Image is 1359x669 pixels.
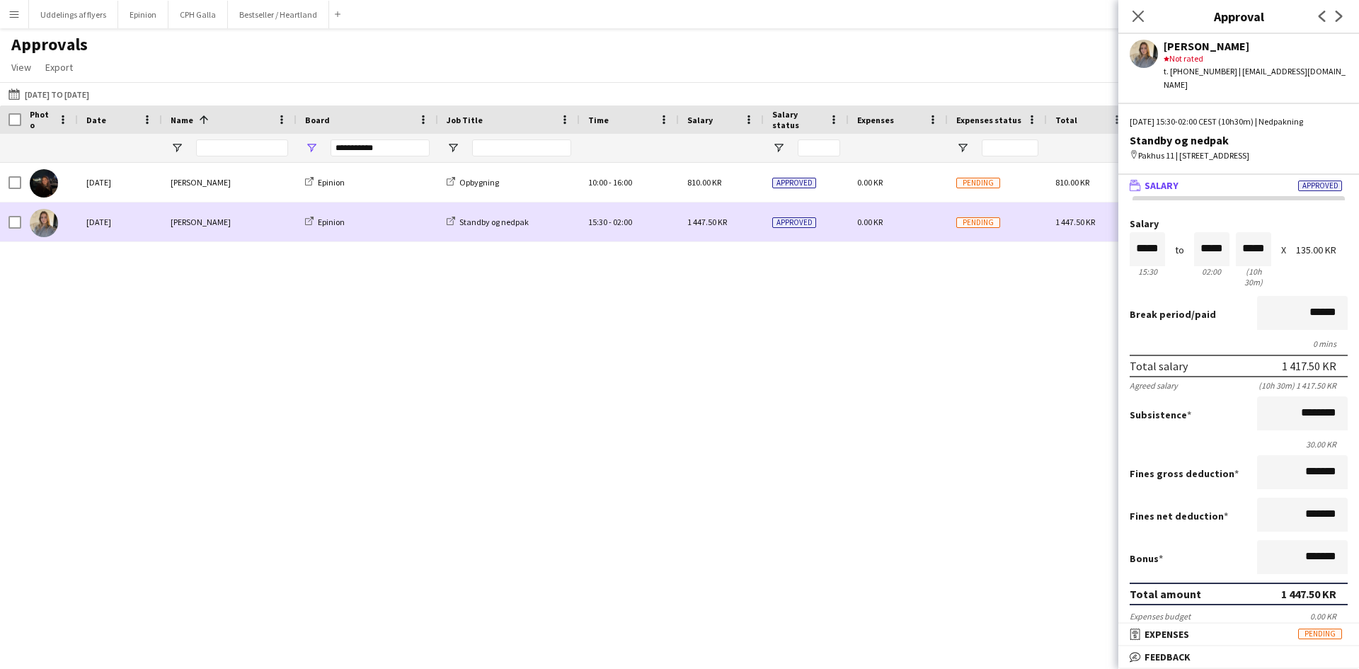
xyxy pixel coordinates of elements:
div: Not rated [1164,52,1348,65]
button: Open Filter Menu [447,142,459,154]
div: Agreed salary [1130,380,1178,391]
span: Salary [687,115,713,125]
button: Open Filter Menu [772,142,785,154]
div: 10h 30m [1236,266,1271,287]
a: Epinion [305,177,345,188]
span: 0.00 KR [857,177,883,188]
span: 1 447.50 KR [1055,217,1095,227]
label: Salary [1130,219,1348,229]
h3: Approval [1118,7,1359,25]
span: Pending [956,217,1000,228]
span: Job Title [447,115,483,125]
mat-expansion-panel-header: Feedback [1118,646,1359,668]
div: (10h 30m) 1 417.50 KR [1258,380,1348,391]
span: Opbygning [459,177,499,188]
span: Date [86,115,106,125]
button: Open Filter Menu [956,142,969,154]
span: Time [588,115,609,125]
div: 135.00 KR [1296,245,1348,256]
div: Standby og nedpak [1130,134,1348,147]
span: 16:00 [613,177,632,188]
span: Standby og nedpak [459,217,529,227]
div: Total amount [1130,587,1201,601]
span: Feedback [1145,651,1191,663]
span: 02:00 [613,217,632,227]
span: Expenses [1145,628,1189,641]
input: Job Title Filter Input [472,139,571,156]
label: Fines net deduction [1130,510,1228,522]
label: Subsistence [1130,408,1191,421]
span: Epinion [318,217,345,227]
span: 810.00 KR [687,177,721,188]
button: CPH Galla [168,1,228,28]
span: Total [1055,115,1077,125]
div: X [1281,245,1286,256]
span: - [609,177,612,188]
div: [DATE] [78,202,162,241]
a: View [6,58,37,76]
img: Lea Alstrup [30,209,58,237]
button: Epinion [118,1,168,28]
div: 30.00 KR [1130,439,1348,450]
span: Approved [772,217,816,228]
button: Uddelings af flyers [29,1,118,28]
div: [DATE] [78,163,162,202]
div: Expenses budget [1130,611,1191,622]
label: Bonus [1130,552,1163,565]
span: Expenses [857,115,894,125]
a: Epinion [305,217,345,227]
span: 15:30 [588,217,607,227]
button: Open Filter Menu [305,142,318,154]
span: View [11,61,31,74]
mat-expansion-panel-header: ExpensesPending [1118,624,1359,645]
div: 1 447.50 KR [1281,587,1336,601]
img: Inger kirstine Knoth [30,169,58,198]
input: Name Filter Input [196,139,288,156]
span: Pending [956,178,1000,188]
input: Salary status Filter Input [798,139,840,156]
a: Opbygning [447,177,499,188]
span: Break period [1130,308,1191,321]
div: [PERSON_NAME] [162,202,297,241]
div: [DATE] 15:30-02:00 CEST (10h30m) | Nedpakning [1130,115,1348,128]
span: 0.00 KR [857,217,883,227]
a: Standby og nedpak [447,217,529,227]
span: Photo [30,109,52,130]
div: [PERSON_NAME] [1164,40,1348,52]
span: Approved [1298,181,1342,191]
div: to [1175,245,1184,256]
span: Salary status [772,109,823,130]
div: 02:00 [1194,266,1229,277]
span: Approved [772,178,816,188]
div: 0.00 KR [1310,611,1348,622]
button: Bestseller / Heartland [228,1,329,28]
label: Fines gross deduction [1130,467,1239,480]
span: Expenses status [956,115,1021,125]
span: Salary [1145,179,1179,192]
div: t. [PHONE_NUMBER] | [EMAIL_ADDRESS][DOMAIN_NAME] [1164,65,1348,91]
mat-expansion-panel-header: SalaryApproved [1118,175,1359,196]
div: Total salary [1130,359,1188,373]
a: Export [40,58,79,76]
span: Board [305,115,330,125]
label: /paid [1130,308,1216,321]
span: Epinion [318,177,345,188]
div: Pakhus 11 | [STREET_ADDRESS] [1130,149,1348,162]
span: Pending [1298,629,1342,639]
span: - [609,217,612,227]
div: 0 mins [1130,338,1348,349]
span: 810.00 KR [1055,177,1089,188]
div: [PERSON_NAME] [162,163,297,202]
div: 15:30 [1130,266,1165,277]
button: [DATE] to [DATE] [6,86,92,103]
span: 1 447.50 KR [687,217,727,227]
span: Name [171,115,193,125]
span: 10:00 [588,177,607,188]
span: Export [45,61,73,74]
div: 1 417.50 KR [1282,359,1336,373]
button: Open Filter Menu [171,142,183,154]
input: Expenses status Filter Input [982,139,1038,156]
